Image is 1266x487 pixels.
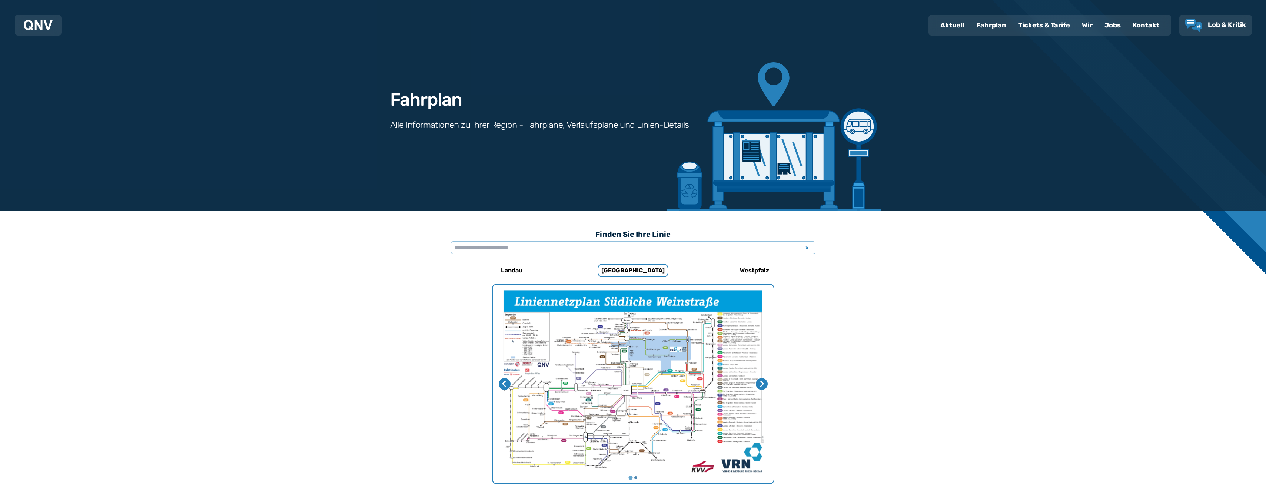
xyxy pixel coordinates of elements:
[1127,16,1165,35] a: Kontakt
[451,226,815,242] h3: Finden Sie Ihre Linie
[493,285,774,483] li: 1 von 2
[737,265,772,276] h6: Westpfalz
[705,262,804,279] a: Westpfalz
[1099,16,1127,35] a: Jobs
[1012,16,1076,35] a: Tickets & Tarife
[1208,21,1246,29] span: Lob & Kritik
[628,476,632,480] button: Gehe zu Seite 1
[498,265,525,276] h6: Landau
[756,378,768,390] button: Nächste Seite
[390,91,462,109] h1: Fahrplan
[499,378,511,390] button: Letzte Seite
[802,243,813,252] span: x
[462,262,561,279] a: Landau
[24,18,53,33] a: QNV Logo
[1185,19,1246,32] a: Lob & Kritik
[598,264,668,277] h6: [GEOGRAPHIC_DATA]
[493,285,774,483] div: My Favorite Images
[390,119,689,131] h3: Alle Informationen zu Ihrer Region - Fahrpläne, Verlaufspläne und Linien-Details
[493,285,774,483] img: Netzpläne Südpfalz Seite 1 von 2
[584,262,682,279] a: [GEOGRAPHIC_DATA]
[24,20,53,30] img: QNV Logo
[493,475,774,480] ul: Wählen Sie eine Seite zum Anzeigen
[1076,16,1099,35] a: Wir
[970,16,1012,35] a: Fahrplan
[634,476,637,479] button: Gehe zu Seite 2
[934,16,970,35] a: Aktuell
